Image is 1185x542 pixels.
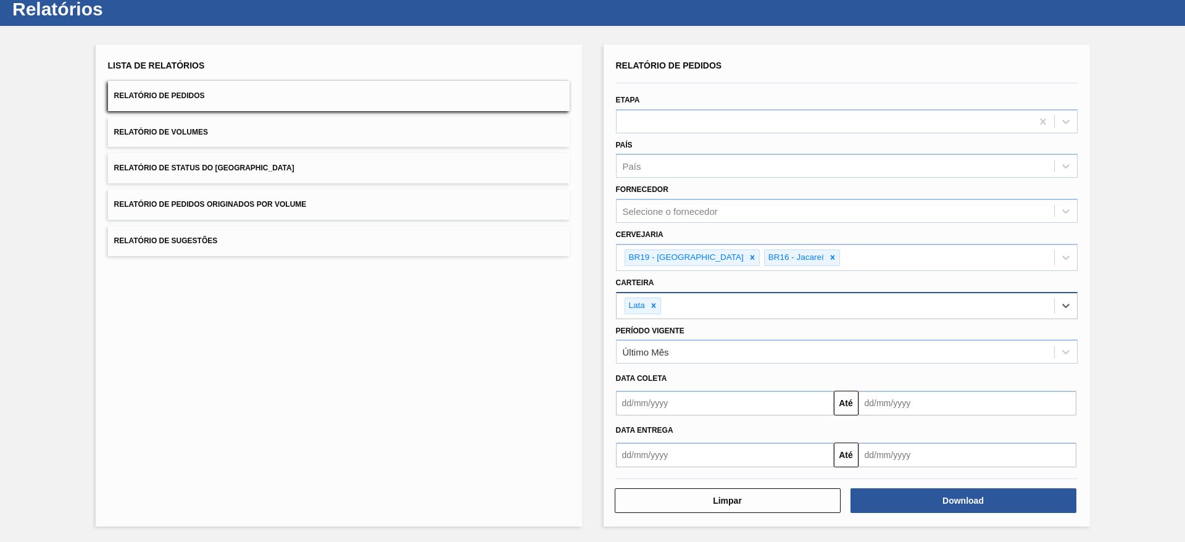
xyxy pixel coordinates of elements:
label: Período Vigente [616,327,684,335]
button: Download [850,488,1076,513]
span: Relatório de Sugestões [114,236,218,245]
span: Relatório de Volumes [114,128,208,136]
span: Relatório de Pedidos [114,91,205,100]
span: Data Entrega [616,426,673,435]
h1: Relatórios [12,2,231,16]
div: Último Mês [623,347,669,357]
input: dd/mm/yyyy [859,391,1076,415]
button: Relatório de Pedidos [108,81,570,111]
button: Até [834,391,859,415]
span: Relatório de Pedidos Originados por Volume [114,200,307,209]
div: BR16 - Jacareí [765,250,826,265]
label: Fornecedor [616,185,668,194]
button: Relatório de Pedidos Originados por Volume [108,190,570,220]
span: Relatório de Pedidos [616,60,722,70]
div: Lata [625,298,647,314]
button: Limpar [615,488,841,513]
button: Relatório de Volumes [108,117,570,148]
span: Lista de Relatórios [108,60,205,70]
div: País [623,161,641,172]
input: dd/mm/yyyy [859,443,1076,467]
button: Relatório de Status do [GEOGRAPHIC_DATA] [108,153,570,183]
label: País [616,141,633,149]
input: dd/mm/yyyy [616,443,834,467]
input: dd/mm/yyyy [616,391,834,415]
label: Carteira [616,278,654,287]
div: BR19 - [GEOGRAPHIC_DATA] [625,250,746,265]
span: Relatório de Status do [GEOGRAPHIC_DATA] [114,164,294,172]
button: Relatório de Sugestões [108,226,570,256]
button: Até [834,443,859,467]
span: Data coleta [616,374,667,383]
label: Cervejaria [616,230,663,239]
div: Selecione o fornecedor [623,206,718,217]
label: Etapa [616,96,640,104]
